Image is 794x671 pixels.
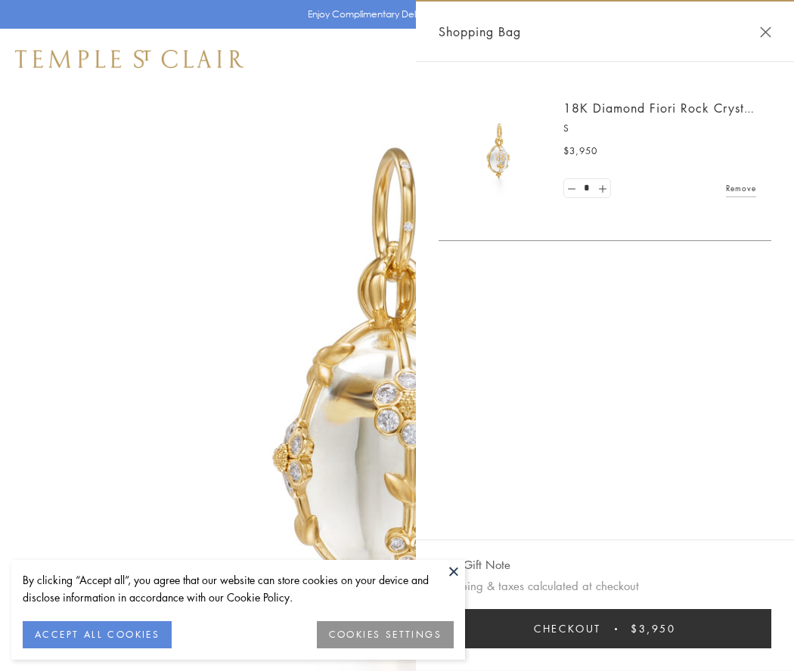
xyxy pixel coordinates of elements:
button: Close Shopping Bag [760,26,771,38]
span: Checkout [534,620,601,637]
a: Remove [726,180,756,196]
span: $3,950 [631,620,676,637]
button: COOKIES SETTINGS [317,621,454,648]
span: $3,950 [563,144,597,159]
button: ACCEPT ALL COOKIES [23,621,172,648]
img: P51889-E11FIORI [454,106,544,196]
img: Temple St. Clair [15,50,243,68]
a: Set quantity to 2 [594,179,609,198]
span: Shopping Bag [439,22,521,42]
div: By clicking “Accept all”, you agree that our website can store cookies on your device and disclos... [23,571,454,606]
button: Add Gift Note [439,555,510,574]
button: Checkout $3,950 [439,609,771,648]
p: Shipping & taxes calculated at checkout [439,577,771,595]
p: Enjoy Complimentary Delivery & Returns [308,7,479,22]
p: S [563,121,756,136]
a: Set quantity to 0 [564,179,579,198]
